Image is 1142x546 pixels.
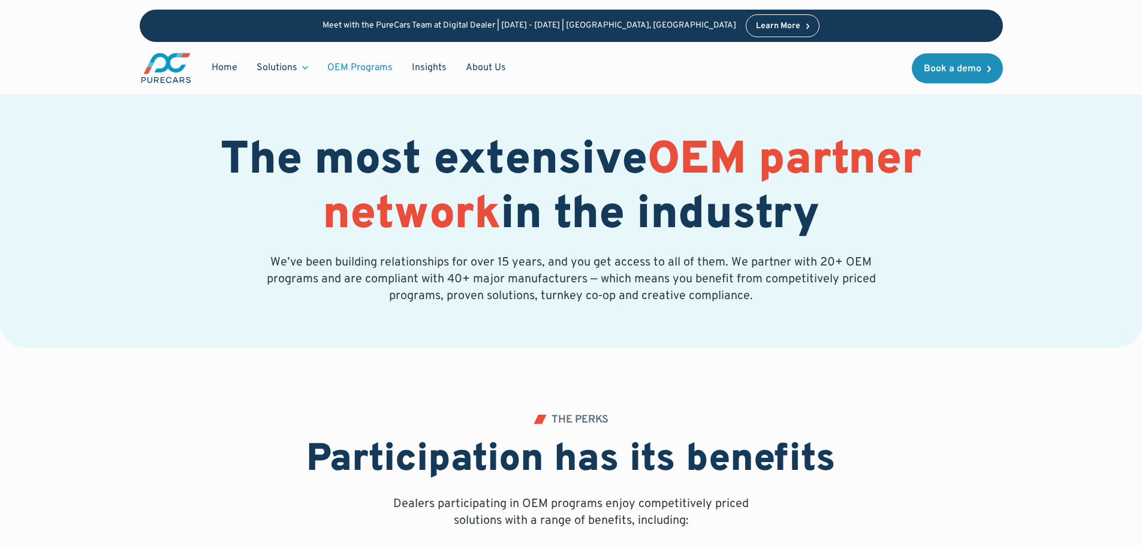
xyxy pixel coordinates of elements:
a: Learn More [746,14,820,37]
h2: Participation has its benefits [306,438,836,484]
div: Book a demo [924,64,981,74]
div: Learn More [756,22,800,31]
a: Book a demo [912,53,1003,83]
span: OEM partner network [323,132,921,245]
a: About Us [456,56,516,79]
div: Solutions [247,56,318,79]
p: Meet with the PureCars Team at Digital Dealer | [DATE] - [DATE] | [GEOGRAPHIC_DATA], [GEOGRAPHIC_... [323,21,736,31]
a: main [140,52,192,85]
img: purecars logo [140,52,192,85]
div: Solutions [257,61,297,74]
a: OEM Programs [318,56,402,79]
a: Insights [402,56,456,79]
div: THE PERKS [552,415,608,426]
a: Home [202,56,247,79]
p: We’ve been building relationships for over 15 years, and you get access to all of them. We partne... [264,254,878,304]
h1: The most extensive in the industry [140,134,1003,243]
p: Dealers participating in OEM programs enjoy competitively priced solutions with a range of benefi... [389,496,754,529]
